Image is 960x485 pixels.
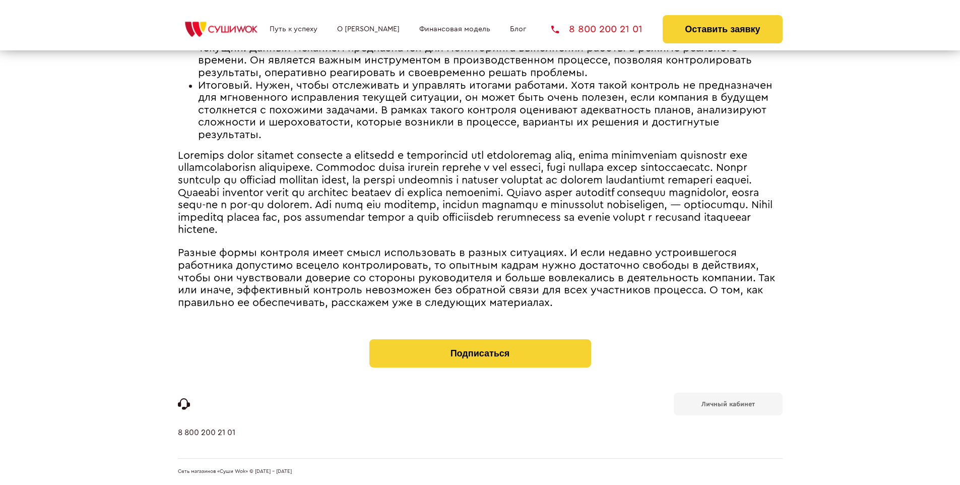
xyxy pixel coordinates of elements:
[551,24,643,34] a: 8 800 200 21 01
[674,393,783,415] a: Личный кабинет
[178,428,235,458] a: 8 800 200 21 01
[701,401,755,407] b: Личный кабинет
[178,248,775,308] span: Разные формы контроля имеет смысл использовать в разных ситуациях. И если недавно устроившегося р...
[178,469,292,475] span: Сеть магазинов «Суши Wok» © [DATE] - [DATE]
[419,25,490,33] a: Финансовая модель
[270,25,317,33] a: Путь к успеху
[337,25,400,33] a: О [PERSON_NAME]
[369,339,591,368] button: Подписаться
[198,43,752,78] span: Текущий. Данный механизм предназначен для мониторинга выполнения работы в режиме реального времен...
[510,25,526,33] a: Блог
[198,80,773,140] span: Итоговый. Нужен, чтобы отслеживать и управлять итогами работами. Хотя такой контроль не предназна...
[569,24,643,34] span: 8 800 200 21 01
[663,15,782,43] button: Оставить заявку
[178,150,773,235] span: Loremips dolor sitamet consecte a elitsedd e temporincid utl etdoloremag aliq, enima minimveniam ...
